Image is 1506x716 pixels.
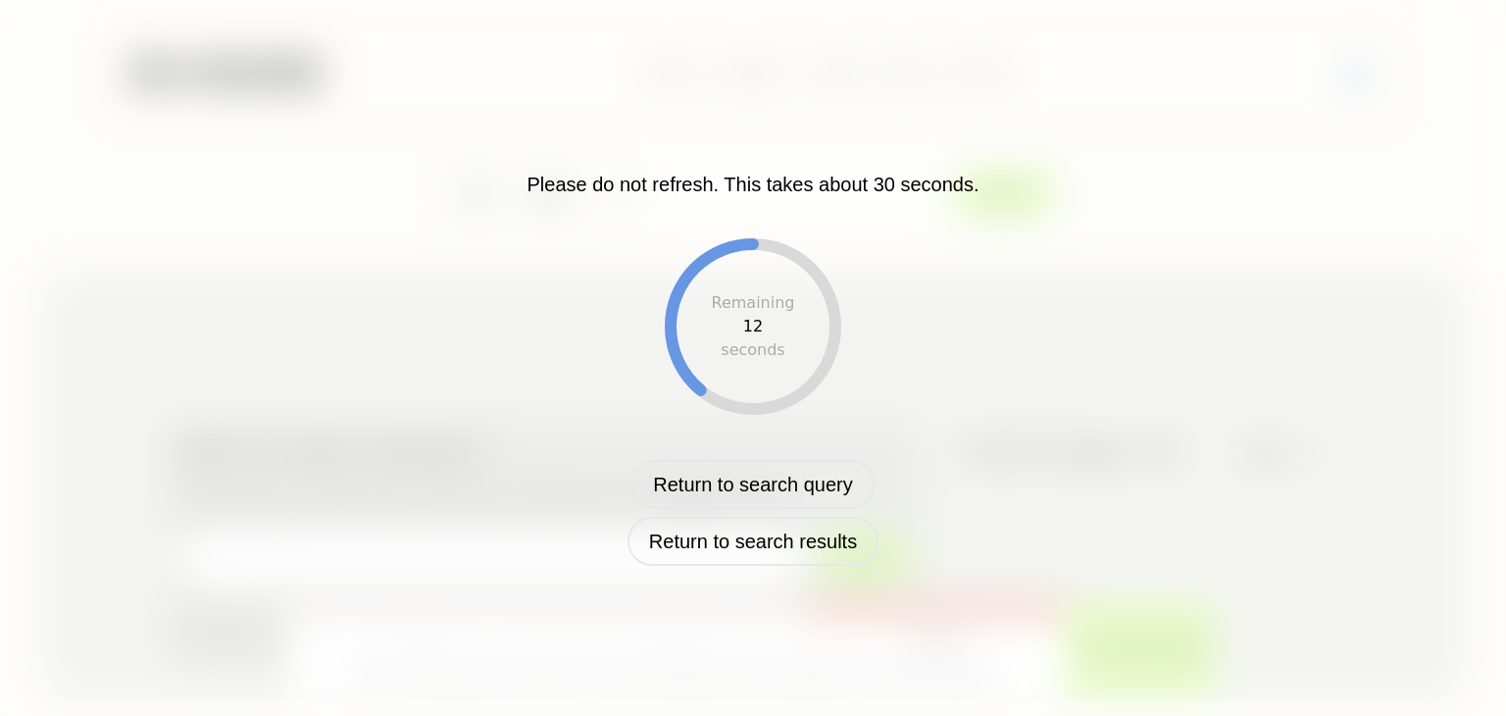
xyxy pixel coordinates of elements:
[631,460,874,509] button: Return to search query
[721,338,784,362] div: seconds
[627,517,878,566] button: Return to search results
[712,291,795,315] div: Remaining
[527,170,979,199] p: Please do not refresh. This takes about 30 seconds.
[743,315,763,338] div: 12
